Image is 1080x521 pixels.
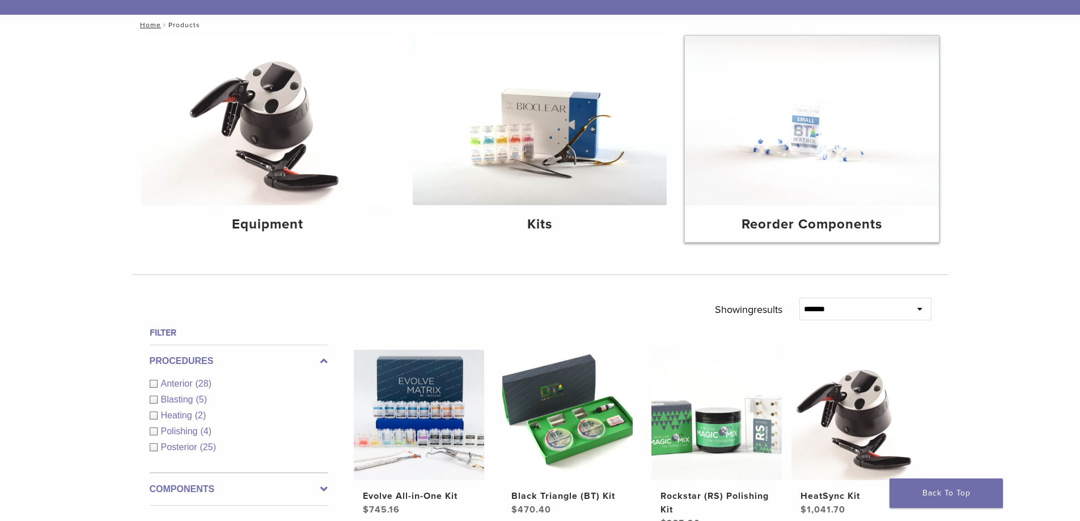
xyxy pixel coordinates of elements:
[161,22,168,28] span: /
[161,410,195,420] span: Heating
[141,36,395,205] img: Equipment
[694,214,930,235] h4: Reorder Components
[502,350,633,480] img: Black Triangle (BT) Kit
[363,489,475,503] h2: Evolve All-in-One Kit
[413,36,667,205] img: Kits
[422,214,658,235] h4: Kits
[801,489,913,503] h2: HeatSync Kit
[363,504,400,515] bdi: 745.16
[353,350,485,516] a: Evolve All-in-One KitEvolve All-in-One Kit $745.16
[150,214,386,235] h4: Equipment
[196,395,207,404] span: (5)
[413,36,667,242] a: Kits
[195,410,206,420] span: (2)
[196,379,211,388] span: (28)
[132,15,948,35] nav: Products
[354,350,484,480] img: Evolve All-in-One Kit
[801,504,845,515] bdi: 1,041.70
[363,504,369,515] span: $
[511,489,624,503] h2: Black Triangle (BT) Kit
[660,489,773,516] h2: Rockstar (RS) Polishing Kit
[801,504,807,515] span: $
[502,350,634,516] a: Black Triangle (BT) KitBlack Triangle (BT) Kit $470.40
[200,426,211,436] span: (4)
[685,36,939,205] img: Reorder Components
[651,350,782,480] img: Rockstar (RS) Polishing Kit
[791,350,922,480] img: HeatSync Kit
[791,350,923,516] a: HeatSync KitHeatSync Kit $1,041.70
[141,36,395,242] a: Equipment
[511,504,518,515] span: $
[511,504,551,515] bdi: 470.40
[137,21,161,29] a: Home
[150,482,328,496] label: Components
[161,442,200,452] span: Posterior
[150,326,328,340] h4: Filter
[890,478,1003,508] a: Back To Top
[161,395,196,404] span: Blasting
[715,298,782,321] p: Showing results
[200,442,216,452] span: (25)
[150,354,328,368] label: Procedures
[161,379,196,388] span: Anterior
[161,426,201,436] span: Polishing
[685,36,939,242] a: Reorder Components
